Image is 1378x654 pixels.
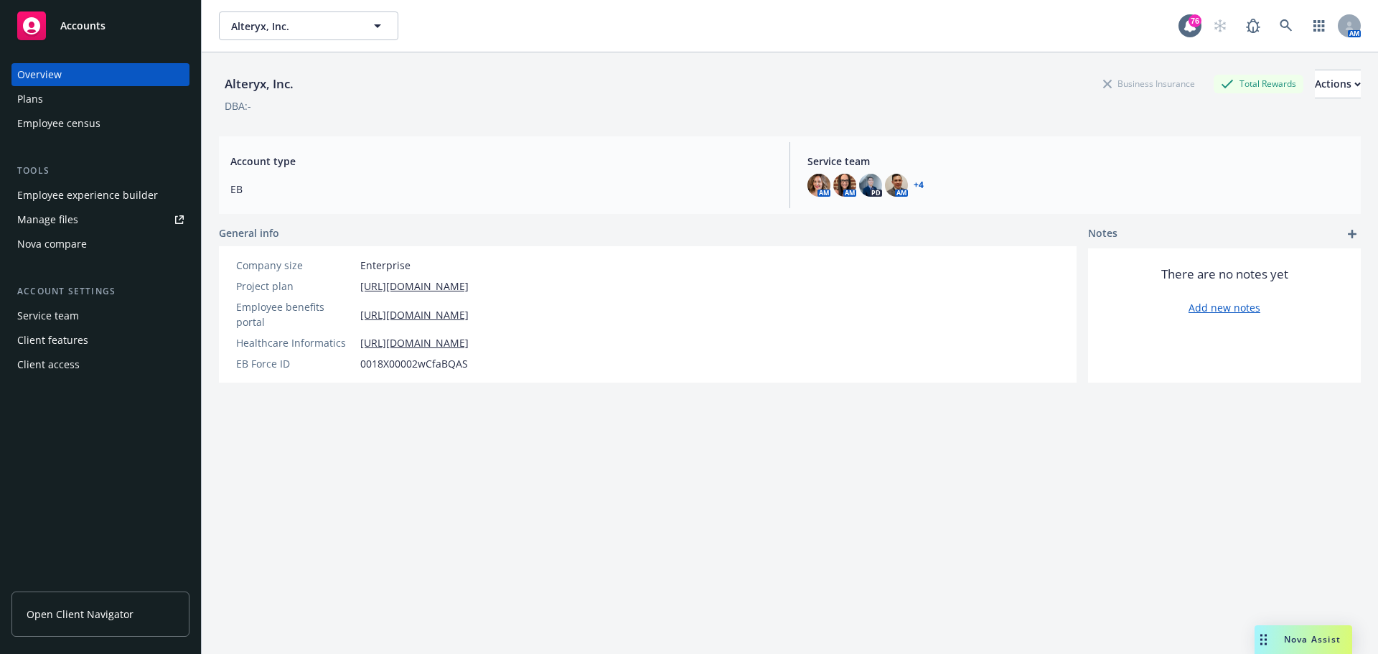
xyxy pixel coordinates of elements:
a: Manage files [11,208,189,231]
div: Client features [17,329,88,352]
div: 76 [1189,14,1201,27]
div: Overview [17,63,62,86]
div: Employee experience builder [17,184,158,207]
div: Nova compare [17,233,87,256]
a: Overview [11,63,189,86]
img: photo [833,174,856,197]
img: photo [859,174,882,197]
a: Employee experience builder [11,184,189,207]
span: EB [230,182,772,197]
a: Report a Bug [1239,11,1267,40]
div: Total Rewards [1214,75,1303,93]
span: Open Client Navigator [27,607,133,622]
div: Employee benefits portal [236,299,355,330]
a: [URL][DOMAIN_NAME] [360,307,469,322]
button: Actions [1315,70,1361,98]
div: Plans [17,88,43,111]
div: Account settings [11,284,189,299]
span: Accounts [60,20,106,32]
img: photo [807,174,830,197]
span: 0018X00002wCfaBQAS [360,356,468,371]
span: General info [219,225,279,240]
div: Project plan [236,279,355,294]
span: Alteryx, Inc. [231,19,355,34]
div: Healthcare Informatics [236,335,355,350]
div: Client access [17,353,80,376]
span: There are no notes yet [1161,266,1288,283]
a: +4 [914,181,924,190]
a: [URL][DOMAIN_NAME] [360,279,469,294]
button: Alteryx, Inc. [219,11,398,40]
a: Search [1272,11,1300,40]
button: Nova Assist [1255,625,1352,654]
a: Accounts [11,6,189,46]
a: Employee census [11,112,189,135]
div: Business Insurance [1096,75,1202,93]
a: Nova compare [11,233,189,256]
a: add [1344,225,1361,243]
a: Plans [11,88,189,111]
div: Service team [17,304,79,327]
a: Start snowing [1206,11,1234,40]
span: Notes [1088,225,1117,243]
div: Drag to move [1255,625,1272,654]
span: Nova Assist [1284,633,1341,645]
div: Manage files [17,208,78,231]
a: Service team [11,304,189,327]
a: Client features [11,329,189,352]
span: Account type [230,154,772,169]
a: Client access [11,353,189,376]
a: Add new notes [1189,300,1260,315]
div: EB Force ID [236,356,355,371]
a: [URL][DOMAIN_NAME] [360,335,469,350]
div: Employee census [17,112,100,135]
a: Switch app [1305,11,1334,40]
div: Alteryx, Inc. [219,75,299,93]
div: Tools [11,164,189,178]
span: Service team [807,154,1349,169]
div: DBA: - [225,98,251,113]
img: photo [885,174,908,197]
div: Company size [236,258,355,273]
span: Enterprise [360,258,411,273]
